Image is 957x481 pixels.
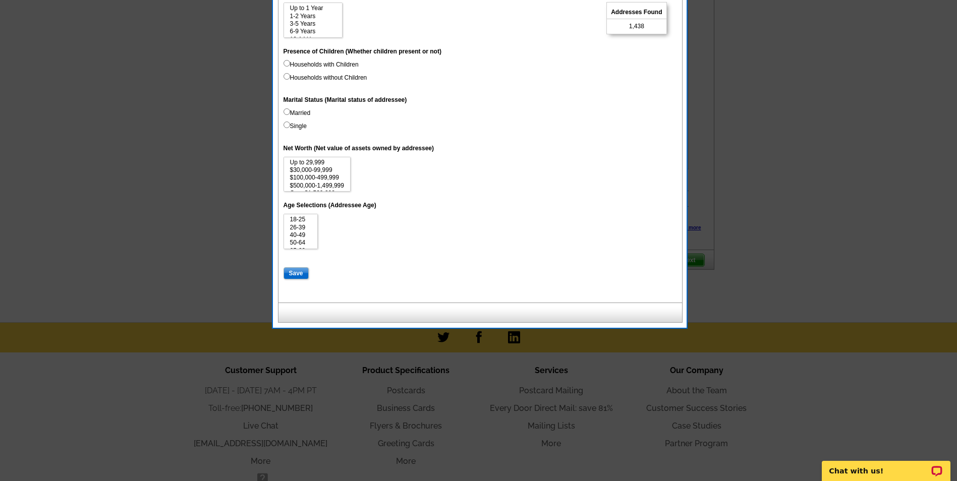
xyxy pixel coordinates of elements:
span: Addresses Found [607,6,666,19]
option: 26-39 [289,224,313,231]
span: 1,438 [629,22,644,31]
option: 1-2 Years [289,13,337,20]
input: Save [284,267,309,279]
option: 40-49 [289,231,313,239]
label: Marital Status (Marital status of addressee) [284,95,407,104]
option: $30,000-99,999 [289,166,345,174]
label: Married [284,108,311,117]
label: Households with Children [284,60,359,69]
option: 18-25 [289,216,313,223]
label: Net Worth (Net value of assets owned by addressee) [284,144,434,153]
input: Households with Children [284,60,290,67]
option: $100,000-499,999 [289,174,345,182]
option: 6-9 Years [289,28,337,35]
option: 3-5 Years [289,20,337,28]
option: Up to 29,999 [289,159,345,166]
input: Single [284,122,290,128]
option: Over $1,500,000 [289,190,345,197]
label: Age Selections (Addressee Age) [284,201,376,210]
option: 50-64 [289,239,313,247]
label: Presence of Children (Whether children present or not) [284,47,441,56]
input: Married [284,108,290,115]
option: 10-14 Years [289,36,337,43]
label: Single [284,122,307,131]
option: $500,000-1,499,999 [289,182,345,190]
iframe: LiveChat chat widget [815,449,957,481]
option: Up to 1 Year [289,5,337,12]
label: Households without Children [284,73,367,82]
input: Households without Children [284,73,290,80]
option: 65-69 [289,247,313,255]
